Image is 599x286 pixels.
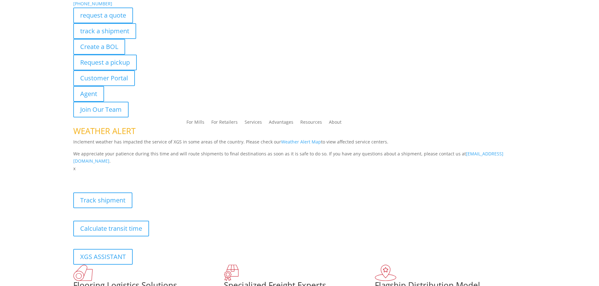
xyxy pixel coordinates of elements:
a: track a shipment [73,23,136,39]
span: WEATHER ALERT [73,125,136,137]
a: Create a BOL [73,39,125,55]
img: xgs-icon-flagship-distribution-model-red [375,265,397,281]
p: Inclement weather has impacted the service of XGS in some areas of the country. Please check our ... [73,138,526,150]
a: XGS ASSISTANT [73,249,133,265]
a: Track shipment [73,192,132,208]
a: Agent [73,86,104,102]
a: About [329,120,341,127]
a: Customer Portal [73,70,135,86]
a: request a quote [73,8,133,23]
img: xgs-icon-focused-on-flooring-red [224,265,239,281]
p: x [73,165,526,172]
a: Join Our Team [73,102,129,117]
a: [PHONE_NUMBER] [73,1,112,7]
a: Services [245,120,262,127]
p: We appreciate your patience during this time and will route shipments to final destinations as so... [73,150,526,165]
a: Weather Alert Map [281,139,321,145]
a: Request a pickup [73,55,137,70]
a: For Mills [186,120,204,127]
b: Visibility, transparency, and control for your entire supply chain. [73,173,214,179]
img: xgs-icon-total-supply-chain-intelligence-red [73,265,93,281]
a: Resources [300,120,322,127]
a: Calculate transit time [73,221,149,236]
a: For Retailers [211,120,238,127]
a: Advantages [269,120,293,127]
